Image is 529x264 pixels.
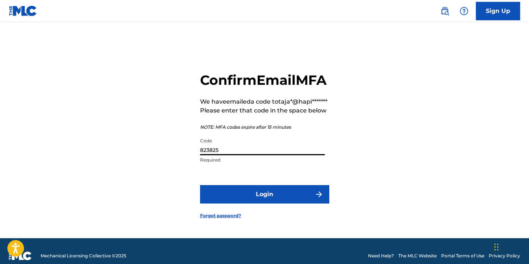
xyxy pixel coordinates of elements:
[200,124,327,131] p: NOTE: MFA codes expire after 15 minutes
[368,253,394,259] a: Need Help?
[492,229,529,264] iframe: Chat Widget
[200,72,327,88] h2: Confirm Email MFA
[437,4,452,18] a: Public Search
[494,236,499,258] div: Drag
[9,251,32,260] img: logo
[200,212,241,219] a: Forgot password?
[440,7,449,15] img: search
[457,4,471,18] div: Help
[441,253,484,259] a: Portal Terms of Use
[9,6,37,16] img: MLC Logo
[315,190,323,199] img: f7272a7cc735f4ea7f67.svg
[489,253,520,259] a: Privacy Policy
[200,185,329,204] button: Login
[476,2,520,20] a: Sign Up
[41,253,126,259] span: Mechanical Licensing Collective © 2025
[200,157,325,163] p: Required
[398,253,437,259] a: The MLC Website
[200,97,327,106] p: We have emailed a code to taja*@hapi*******
[460,7,468,15] img: help
[200,106,327,115] p: Please enter that code in the space below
